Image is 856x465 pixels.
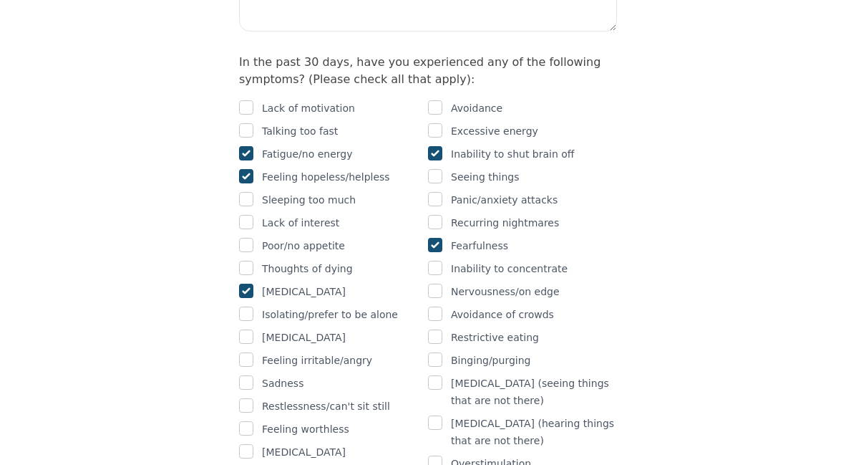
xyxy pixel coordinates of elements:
[262,168,390,186] p: Feeling hopeless/helpless
[451,283,560,300] p: Nervousness/on edge
[451,375,617,409] p: [MEDICAL_DATA] (seeing things that are not there)
[262,123,338,140] p: Talking too fast
[262,237,345,254] p: Poor/no appetite
[451,145,575,163] p: Inability to shut brain off
[262,260,353,277] p: Thoughts of dying
[451,191,558,208] p: Panic/anxiety attacks
[451,237,508,254] p: Fearfulness
[262,421,349,438] p: Feeling worthless
[451,260,568,277] p: Inability to concentrate
[451,214,559,231] p: Recurring nightmares
[262,100,355,117] p: Lack of motivation
[262,375,303,392] p: Sadness
[451,168,520,186] p: Seeing things
[262,306,398,323] p: Isolating/prefer to be alone
[262,214,339,231] p: Lack of interest
[262,145,353,163] p: Fatigue/no energy
[262,444,346,461] p: [MEDICAL_DATA]
[239,55,600,86] label: In the past 30 days, have you experienced any of the following symptoms? (Please check all that a...
[451,123,538,140] p: Excessive energy
[262,329,346,346] p: [MEDICAL_DATA]
[262,352,372,369] p: Feeling irritable/angry
[451,100,502,117] p: Avoidance
[451,352,530,369] p: Binging/purging
[451,306,554,323] p: Avoidance of crowds
[262,283,346,300] p: [MEDICAL_DATA]
[262,398,390,415] p: Restlessness/can't sit still
[451,415,617,449] p: [MEDICAL_DATA] (hearing things that are not there)
[262,191,356,208] p: Sleeping too much
[451,329,539,346] p: Restrictive eating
